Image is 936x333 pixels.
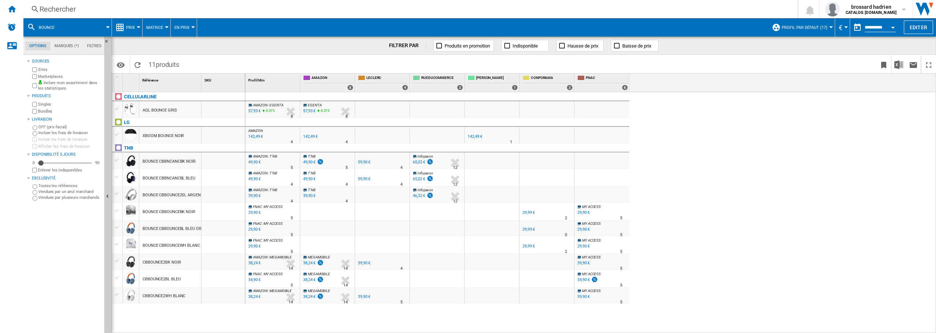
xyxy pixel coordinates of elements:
span: : MY ACCESS [263,272,283,276]
span: Référence [142,78,158,82]
span: : MY ACCESS [263,205,283,209]
b: CATALOG [DOMAIN_NAME] [846,10,897,15]
div: SKU Sort None [203,73,245,85]
span: : MY ACCESS [263,238,283,242]
span: Baisse de prix [622,43,651,49]
div: Mise à jour : jeudi 21 août 2025 03:38 [247,209,261,216]
label: Inclure les frais de livraison [38,137,101,142]
div: Prix [116,18,139,37]
button: bounce [39,18,62,37]
span: [PERSON_NAME] [476,75,518,82]
div: 57,93 € [303,109,316,113]
div: BOUNCE CBBNCANCBL BLEU [143,170,195,187]
span: Infopavon [418,188,433,192]
div: 142,49 € [467,133,482,140]
img: promotionV3.png [426,192,434,198]
div: 29,99 € [522,244,535,249]
div: Mise à jour : jeudi 21 août 2025 01:30 [247,175,261,183]
button: Hausse de prix [556,40,604,52]
div: Délai de livraison : 5 jours [620,215,622,222]
div: 65,02 € [412,175,434,183]
div: 39,90 € [358,294,370,299]
span: AMAZON [248,129,263,133]
span: 0.31 [266,109,272,113]
div: Cliquez pour filtrer sur cette marque [124,92,156,101]
span: Produits en promotion [445,43,490,49]
div: 59,90 € [358,177,370,181]
div: 46,32 € [412,192,434,200]
div: 39,90 € [577,294,590,299]
div: 142,49 € [303,134,318,139]
img: mysite-bg-18x18.png [38,80,42,84]
span: MEGAMOBILE [308,272,330,276]
div: Délai de livraison : 5 jours [291,282,293,289]
button: Prix [126,18,139,37]
div: Délai de livraison : 14 jours [288,265,293,272]
div: Référence Sort None [141,73,201,85]
div: Rechercher [39,4,779,14]
div: Mise à jour : jeudi 21 août 2025 01:27 [247,192,261,200]
div: 59,90 € [358,160,370,164]
div: Livraison [32,117,101,122]
i: % [265,107,269,116]
span: MY ACCESS [582,238,601,242]
div: 29,90 € [576,209,590,216]
div: 142,49 € [468,134,482,139]
div: € [839,18,846,37]
label: Inclure mon assortiment dans les statistiques [38,80,101,91]
span: brossard hadrien [846,3,897,11]
div: FNAC 6 offers sold by FNAC [576,73,629,92]
div: CBBOUNCE2BK NOIR [143,254,181,271]
div: Délai de livraison : 5 jours [620,231,622,239]
img: promotionV3.png [426,159,434,165]
input: Bundles [32,109,37,114]
div: Sort None [141,73,201,85]
div: 65,02 € [412,159,434,166]
span: Infopavon [418,171,433,175]
div: XBOOM BOUNCE NOIR [143,128,184,144]
div: Délai de livraison : 5 jours [400,299,403,306]
div: 46,32 € [413,193,425,198]
img: promotionV3.png [317,260,324,266]
div: Mise à jour : jeudi 21 août 2025 01:26 [247,293,261,300]
div: Délai de livraison : 4 jours [346,198,348,205]
span: FNAC [253,205,262,209]
button: Produits en promotion [433,40,494,52]
div: Délai de livraison : 14 jours [343,282,348,289]
div: 38,24 € [303,277,316,282]
button: Masquer [104,37,113,50]
span: MY ACCESS [582,255,601,259]
div: Délai de livraison : 5 jours [291,164,293,171]
div: Délai de livraison : 14 jours [343,299,348,306]
input: Inclure les frais de livraison [33,131,37,136]
div: Délai de livraison : 8 jours [291,113,293,120]
span: EGENTA [308,103,321,107]
span: : T'NB [268,171,277,175]
div: 29,90 € [576,226,590,233]
div: Délai de livraison : 8 jours [346,113,348,120]
span: RUEDUCOMMERCE [421,75,463,82]
div: Mise à jour : jeudi 21 août 2025 03:58 [247,276,261,284]
label: Vendues par un seul marchand [38,189,101,194]
div: Délai de livraison : 4 jours [291,139,293,146]
div: Délai de livraison : 5 jours [291,231,293,239]
span: CONFORAMA [531,75,573,82]
label: Inclure les frais de livraison [38,130,101,136]
div: Sort None [124,73,139,85]
div: Délai de livraison : 4 jours [400,265,403,272]
span: AMAZON [253,255,267,259]
span: Profil Min [248,78,265,82]
span: : EGENTA [268,103,283,107]
label: Bundles [38,109,101,114]
div: 38,24 € [302,276,324,284]
div: 34,90 € [576,276,598,284]
div: 3 offers sold by CONFORAMA [567,85,573,90]
div: 29,99 € [522,227,535,232]
img: profile.jpg [825,2,840,16]
div: 29,90 € [577,227,590,232]
div: LECLERC 4 offers sold by LECLERC [356,73,409,92]
span: MEGAMOBILE [308,255,330,259]
div: BOUNCE CBBOUNCEBK NOIR [143,204,195,220]
span: : MEGAMOBILE [268,255,292,259]
span: En Prix [174,25,189,30]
